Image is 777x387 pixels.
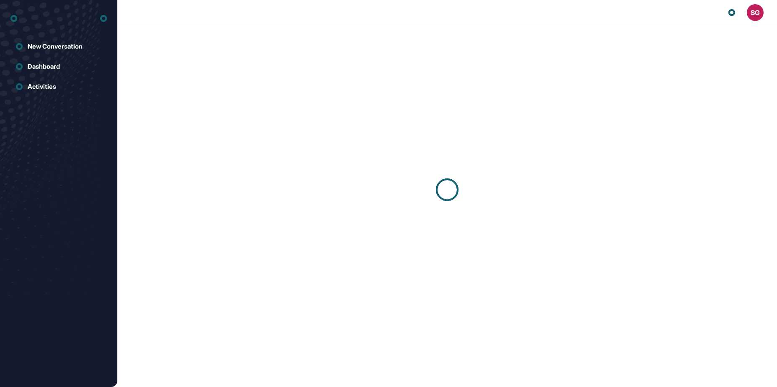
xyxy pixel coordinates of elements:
a: Dashboard [10,58,107,75]
div: entrapeer-logo [10,12,17,25]
div: New Conversation [28,43,83,50]
div: Dashboard [28,63,60,70]
div: Activities [28,83,56,90]
a: Activities [10,78,107,95]
a: New Conversation [10,38,107,55]
button: SG [747,4,764,21]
